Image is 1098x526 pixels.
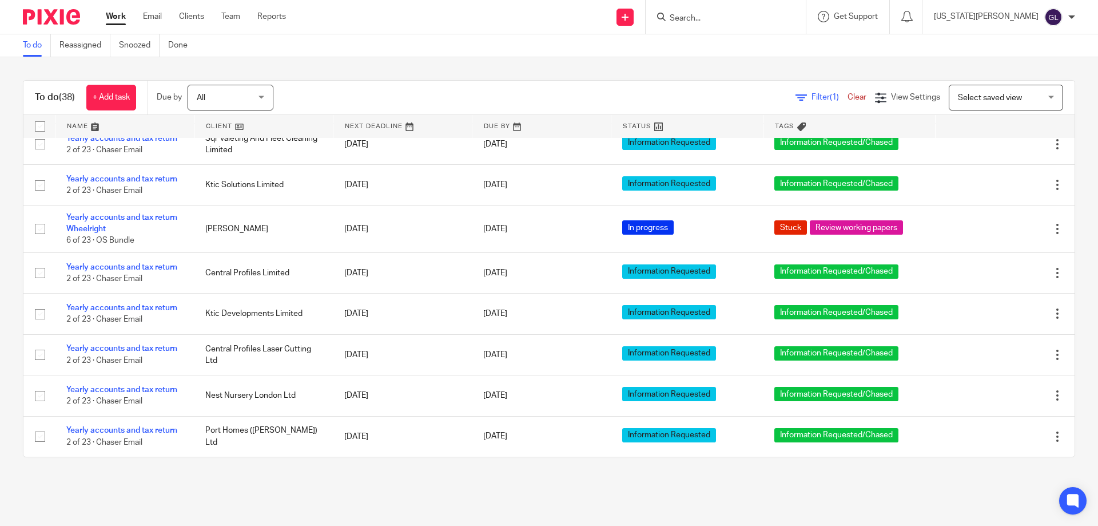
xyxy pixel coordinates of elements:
a: Clients [179,11,204,22]
span: Select saved view [958,94,1022,102]
a: Yearly accounts and tax return [66,175,177,183]
td: [DATE] [333,205,472,252]
span: Information Requested/Chased [774,428,898,442]
td: [DATE] [333,294,472,334]
img: svg%3E [1044,8,1063,26]
input: Search [669,14,771,24]
span: All [197,94,205,102]
span: [DATE] [483,391,507,400]
span: Information Requested [622,264,716,279]
td: [DATE] [333,334,472,375]
td: Port Homes ([PERSON_NAME]) Ltd [194,416,333,457]
td: Ktic Solutions Limited [194,165,333,205]
span: Review working papers [810,220,903,235]
span: Get Support [834,13,878,21]
td: Central Profiles Limited [194,252,333,293]
td: [DATE] [333,375,472,416]
a: Yearly accounts and tax return [66,263,177,271]
a: Done [168,34,196,57]
span: Information Requested/Chased [774,387,898,401]
p: [US_STATE][PERSON_NAME] [934,11,1039,22]
td: [PERSON_NAME] [194,205,333,252]
a: Yearly accounts and tax return [66,304,177,312]
span: Information Requested/Chased [774,264,898,279]
a: Reports [257,11,286,22]
a: To do [23,34,51,57]
a: Yearly accounts and tax return Wheelright [66,213,177,233]
span: Information Requested/Chased [774,176,898,191]
span: (1) [830,93,839,101]
a: Yearly accounts and tax return [66,135,177,143]
a: Yearly accounts and tax return [66,386,177,394]
td: [DATE] [333,416,472,457]
span: [DATE] [483,225,507,233]
span: Information Requested [622,176,716,191]
span: [DATE] [483,433,507,441]
td: [DATE] [333,165,472,205]
span: 6 of 23 · OS Bundle [66,237,134,245]
span: 2 of 23 · Chaser Email [66,275,142,283]
span: 2 of 23 · Chaser Email [66,357,142,365]
span: Information Requested/Chased [774,136,898,150]
a: + Add task [86,85,136,110]
span: In progress [622,220,674,235]
p: Due by [157,92,182,103]
a: Reassigned [59,34,110,57]
span: 2 of 23 · Chaser Email [66,146,142,154]
a: Email [143,11,162,22]
td: Sqr Valeting And Fleet Cleaning Limited [194,124,333,164]
span: Tags [775,123,794,129]
a: Team [221,11,240,22]
a: Yearly accounts and tax return [66,426,177,434]
span: 2 of 23 · Chaser Email [66,397,142,405]
img: Pixie [23,9,80,25]
span: Information Requested/Chased [774,305,898,319]
span: Information Requested [622,387,716,401]
span: Information Requested/Chased [774,346,898,361]
span: [DATE] [483,310,507,318]
td: Ktic Developments Limited [194,294,333,334]
a: Yearly accounts and tax return [66,345,177,353]
td: [DATE] [333,252,472,293]
span: 2 of 23 · Chaser Email [66,187,142,195]
td: [DATE] [333,124,472,164]
span: 2 of 23 · Chaser Email [66,438,142,446]
span: [DATE] [483,181,507,189]
span: Information Requested [622,346,716,361]
span: Information Requested [622,305,716,319]
span: [DATE] [483,351,507,359]
span: View Settings [891,93,940,101]
span: 2 of 23 · Chaser Email [66,316,142,324]
a: Clear [848,93,866,101]
span: [DATE] [483,140,507,148]
h1: To do [35,92,75,104]
td: Nest Nursery London Ltd [194,375,333,416]
span: Filter [811,93,848,101]
span: Information Requested [622,428,716,442]
td: Central Profiles Laser Cutting Ltd [194,334,333,375]
a: Snoozed [119,34,160,57]
span: (38) [59,93,75,102]
span: Information Requested [622,136,716,150]
span: [DATE] [483,269,507,277]
span: Stuck [774,220,807,235]
a: Work [106,11,126,22]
